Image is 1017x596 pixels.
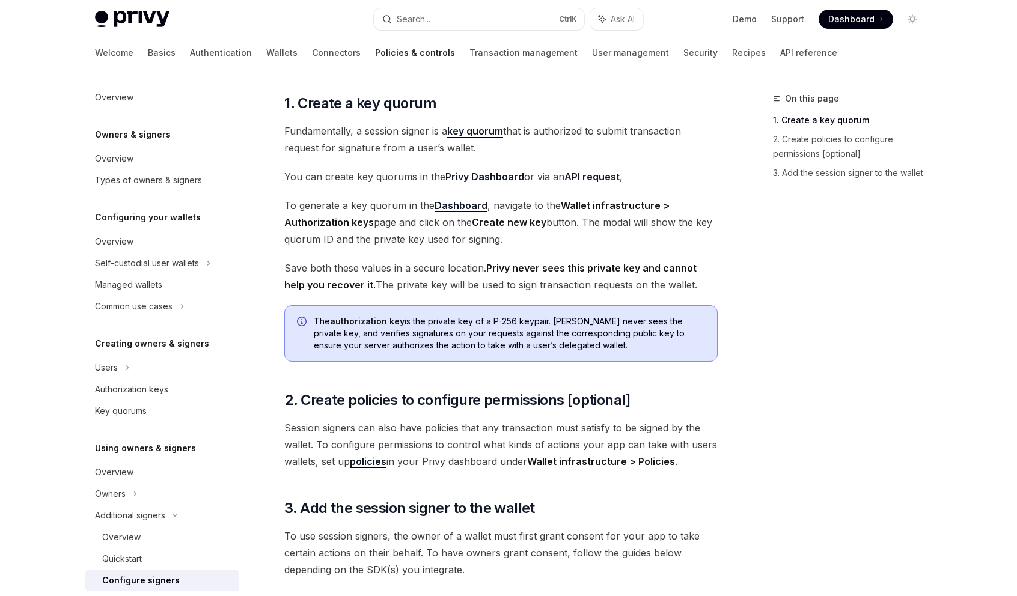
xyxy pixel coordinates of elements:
span: Ctrl K [559,14,577,24]
button: Search...CtrlK [374,8,584,30]
span: To use session signers, the owner of a wallet must first grant consent for your app to take certa... [284,528,718,578]
a: Policies & controls [375,38,455,67]
a: Welcome [95,38,133,67]
span: Fundamentally, a session signer is a that is authorized to submit transaction request for signatu... [284,123,718,156]
h5: Creating owners & signers [95,336,209,351]
button: Toggle dark mode [903,10,922,29]
a: Security [683,38,718,67]
a: Authentication [190,38,252,67]
a: Privy Dashboard [445,171,524,183]
span: To generate a key quorum in the , navigate to the page and click on the button. The modal will sh... [284,197,718,248]
div: Owners [95,487,126,501]
div: Users [95,360,118,375]
div: Self-custodial user wallets [95,256,199,270]
strong: Wallet infrastructure > Policies [527,455,675,467]
div: Authorization keys [95,382,168,397]
span: On this page [785,91,839,106]
div: Overview [95,151,133,166]
a: Managed wallets [85,274,239,296]
div: Overview [95,234,133,249]
a: Transaction management [469,38,578,67]
a: Dashboard [819,10,893,29]
div: Managed wallets [95,278,162,292]
a: Types of owners & signers [85,169,239,191]
h5: Owners & signers [95,127,171,142]
div: Search... [397,12,430,26]
button: Ask AI [590,8,643,30]
a: Configure signers [85,570,239,591]
h5: Configuring your wallets [95,210,201,225]
strong: authorization key [330,316,405,326]
div: Common use cases [95,299,173,314]
a: Recipes [732,38,766,67]
a: Overview [85,87,239,108]
a: Overview [85,526,239,548]
span: Save both these values in a secure location. The private key will be used to sign transaction req... [284,260,718,293]
div: Overview [102,530,141,544]
a: policies [350,455,386,468]
div: Configure signers [102,573,180,588]
span: Ask AI [611,13,635,25]
span: 1. Create a key quorum [284,94,436,113]
a: Wallets [266,38,298,67]
a: Overview [85,461,239,483]
div: Types of owners & signers [95,173,202,187]
a: Authorization keys [85,379,239,400]
span: You can create key quorums in the or via an , [284,168,718,185]
h5: Using owners & signers [95,441,196,455]
a: Demo [733,13,757,25]
span: Session signers can also have policies that any transaction must satisfy to be signed by the wall... [284,419,718,470]
a: Support [771,13,804,25]
a: 1. Create a key quorum [773,111,932,130]
a: API request [564,171,620,183]
a: 2. Create policies to configure permissions [optional] [773,130,932,163]
span: The is the private key of a P-256 keypair. [PERSON_NAME] never sees the private key, and verifies... [314,315,705,351]
img: light logo [95,11,169,28]
a: Overview [85,148,239,169]
span: 3. Add the session signer to the wallet [284,499,535,518]
a: Overview [85,231,239,252]
strong: Privy never sees this private key and cannot help you recover it. [284,262,697,291]
a: Connectors [312,38,361,67]
a: Basics [148,38,176,67]
a: 3. Add the session signer to the wallet [773,163,932,183]
div: Overview [95,90,133,105]
a: Key quorums [85,400,239,422]
span: 2. Create policies to configure permissions [optional] [284,391,631,410]
div: Key quorums [95,404,147,418]
span: Dashboard [828,13,875,25]
a: Quickstart [85,548,239,570]
a: Dashboard [435,199,487,212]
a: User management [592,38,669,67]
strong: Create new key [472,216,546,228]
div: Quickstart [102,552,142,566]
div: Additional signers [95,508,165,523]
svg: Info [297,317,309,329]
a: key quorum [447,125,503,138]
div: Overview [95,465,133,479]
a: API reference [780,38,837,67]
